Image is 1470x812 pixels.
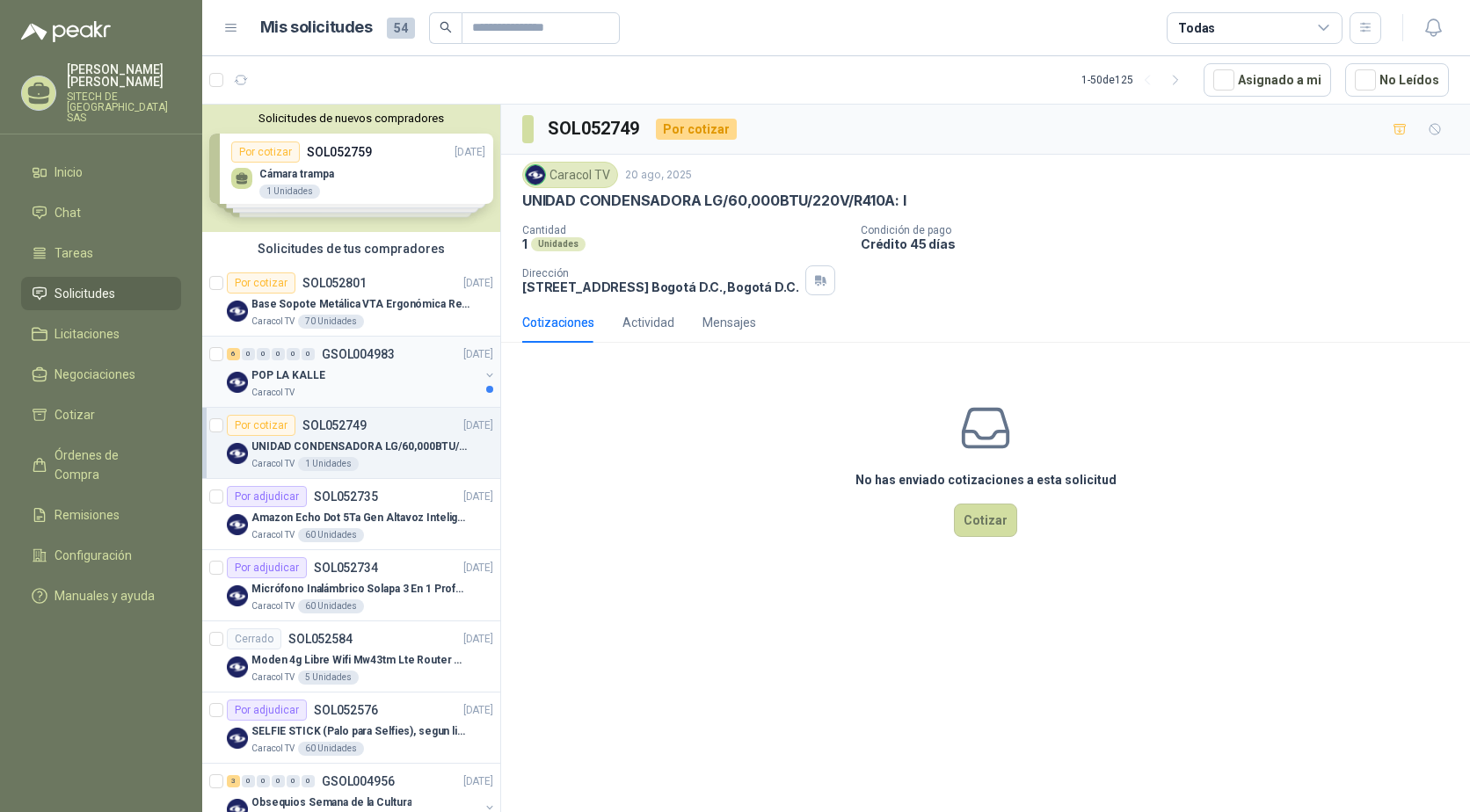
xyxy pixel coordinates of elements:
div: Cotizaciones [522,313,594,332]
div: 5 Unidades [298,671,359,685]
a: Manuales y ayuda [21,579,181,613]
span: Cotizar [55,405,95,424]
div: 0 [272,775,285,787]
p: Crédito 45 días [861,236,1463,251]
p: SOL052584 [288,633,353,645]
span: search [440,21,452,33]
button: Cotizar [954,504,1017,537]
a: Órdenes de Compra [21,439,181,491]
div: 60 Unidades [298,742,364,756]
div: 0 [302,348,315,360]
div: Unidades [531,237,586,251]
a: Cotizar [21,398,181,431]
p: SOL052734 [314,562,378,574]
div: 1 Unidades [298,457,359,471]
h3: No has enviado cotizaciones a esta solicitud [855,470,1117,489]
div: 0 [242,775,255,787]
div: Por cotizar [227,272,295,294]
a: Por cotizarSOL052749[DATE] Company LogoUNIDAD CONDENSADORA LG/60,000BTU/220V/R410A: ICaracol TV1 ... [202,408,500,479]
p: POP LA KALLE [251,367,325,384]
p: [DATE] [463,631,493,648]
a: Por adjudicarSOL052734[DATE] Company LogoMicrófono Inalámbrico Solapa 3 En 1 Profesional F11-2 X2... [202,550,500,621]
p: [PERSON_NAME] [PERSON_NAME] [67,63,181,88]
span: Manuales y ayuda [55,586,155,605]
p: Base Sopote Metálica VTA Ergonómica Retráctil para Portátil [251,296,470,313]
a: Remisiones [21,498,181,532]
a: CerradoSOL052584[DATE] Company LogoModen 4g Libre Wifi Mw43tm Lte Router Móvil Internet 5ghzCarac... [202,621,500,692]
p: Caracol TV [251,528,295,542]
h1: Mis solicitudes [260,15,373,40]
p: [DATE] [463,275,493,292]
span: Chat [55,203,81,222]
img: Company Logo [227,372,248,393]
div: 0 [302,775,315,787]
p: Caracol TV [251,315,295,329]
span: Negociaciones [55,365,135,384]
p: Caracol TV [251,671,295,685]
a: Por adjudicarSOL052576[DATE] Company LogoSELFIE STICK (Palo para Selfies), segun link adjuntoCara... [202,692,500,764]
a: Chat [21,196,181,229]
p: SOL052801 [302,277,367,289]
img: Logo peakr [21,21,111,42]
p: Amazon Echo Dot 5Ta Gen Altavoz Inteligente Alexa Azul [251,510,470,526]
div: Mensajes [702,313,756,332]
span: 54 [387,18,415,39]
p: Micrófono Inalámbrico Solapa 3 En 1 Profesional F11-2 X2 [251,581,470,598]
p: Condición de pago [861,224,1463,236]
p: SELFIE STICK (Palo para Selfies), segun link adjunto [251,723,470,740]
div: 0 [242,348,255,360]
div: Solicitudes de tus compradores [202,232,500,265]
span: Configuración [55,546,132,565]
p: Caracol TV [251,386,295,400]
div: Cerrado [227,628,281,649]
p: [DATE] [463,489,493,505]
p: Moden 4g Libre Wifi Mw43tm Lte Router Móvil Internet 5ghz [251,652,470,669]
div: 0 [257,348,270,360]
img: Company Logo [227,656,248,678]
p: [STREET_ADDRESS] Bogotá D.C. , Bogotá D.C. [522,279,798,294]
a: Tareas [21,236,181,270]
div: 60 Unidades [298,528,364,542]
span: Solicitudes [55,284,115,303]
button: No Leídos [1345,63,1449,97]
p: UNIDAD CONDENSADORA LG/60,000BTU/220V/R410A: I [522,192,906,210]
div: Caracol TV [522,162,618,188]
div: Solicitudes de nuevos compradoresPor cotizarSOL052759[DATE] Cámara trampa1 UnidadesPor cotizarSOL... [202,105,500,232]
div: 3 [227,775,240,787]
a: Negociaciones [21,358,181,391]
div: Todas [1178,18,1215,38]
div: Por adjudicar [227,557,307,578]
p: Cantidad [522,224,847,236]
a: Configuración [21,539,181,572]
div: 0 [287,775,300,787]
div: 6 [227,348,240,360]
a: 6 0 0 0 0 0 GSOL004983[DATE] Company LogoPOP LA KALLECaracol TV [227,344,497,400]
div: 0 [257,775,270,787]
img: Company Logo [227,728,248,749]
span: Licitaciones [55,324,120,344]
p: SOL052576 [314,704,378,716]
p: UNIDAD CONDENSADORA LG/60,000BTU/220V/R410A: I [251,439,470,455]
span: Órdenes de Compra [55,446,164,484]
p: GSOL004983 [322,348,395,360]
button: Solicitudes de nuevos compradores [209,112,493,125]
span: Tareas [55,243,93,263]
span: Inicio [55,163,83,182]
div: 70 Unidades [298,315,364,329]
p: SITECH DE [GEOGRAPHIC_DATA] SAS [67,91,181,123]
a: Solicitudes [21,277,181,310]
div: Por cotizar [227,415,295,436]
p: [DATE] [463,702,493,719]
div: Por adjudicar [227,700,307,721]
div: 60 Unidades [298,599,364,613]
div: Por adjudicar [227,486,307,507]
p: [DATE] [463,346,493,363]
a: Por cotizarSOL052801[DATE] Company LogoBase Sopote Metálica VTA Ergonómica Retráctil para Portáti... [202,265,500,337]
p: GSOL004956 [322,775,395,787]
p: Dirección [522,267,798,279]
div: Actividad [622,313,674,332]
p: [DATE] [463,417,493,434]
a: Licitaciones [21,317,181,351]
p: [DATE] [463,560,493,576]
img: Company Logo [227,443,248,464]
